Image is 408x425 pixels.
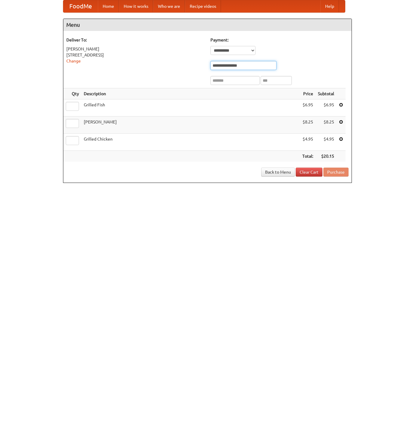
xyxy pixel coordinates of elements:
[66,59,81,63] a: Change
[63,19,352,31] h4: Menu
[210,37,349,43] h5: Payment:
[185,0,221,12] a: Recipe videos
[316,117,337,134] td: $8.25
[63,88,81,99] th: Qty
[300,151,316,162] th: Total:
[300,134,316,151] td: $4.95
[300,88,316,99] th: Price
[153,0,185,12] a: Who we are
[66,46,204,52] div: [PERSON_NAME]
[81,99,300,117] td: Grilled Fish
[316,134,337,151] td: $4.95
[81,117,300,134] td: [PERSON_NAME]
[261,168,295,177] a: Back to Menu
[320,0,339,12] a: Help
[81,134,300,151] td: Grilled Chicken
[316,99,337,117] td: $6.95
[296,168,322,177] a: Clear Cart
[119,0,153,12] a: How it works
[66,52,204,58] div: [STREET_ADDRESS]
[323,168,349,177] button: Purchase
[300,99,316,117] td: $6.95
[81,88,300,99] th: Description
[66,37,204,43] h5: Deliver To:
[316,151,337,162] th: $20.15
[98,0,119,12] a: Home
[300,117,316,134] td: $8.25
[63,0,98,12] a: FoodMe
[316,88,337,99] th: Subtotal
